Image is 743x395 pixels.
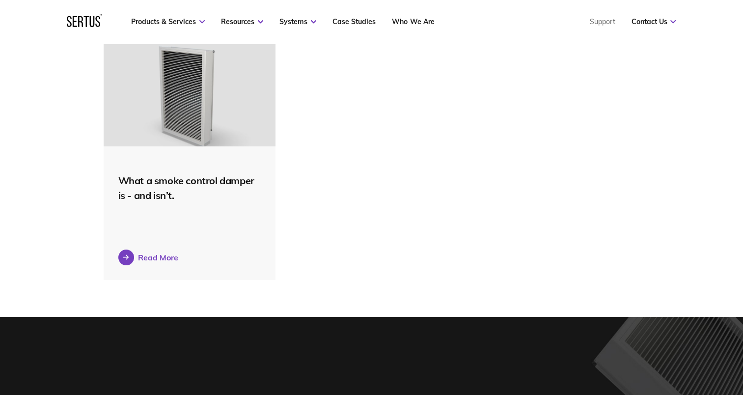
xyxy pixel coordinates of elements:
div: What a smoke control damper is - and isn’t. [118,173,261,203]
a: Read More [118,250,178,265]
a: Resources [221,17,263,26]
div: Read More [138,253,178,262]
a: Products & Services [131,17,205,26]
a: Case Studies [332,17,376,26]
a: Support [589,17,615,26]
a: Contact Us [631,17,676,26]
a: Systems [279,17,316,26]
a: Who We Are [392,17,434,26]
